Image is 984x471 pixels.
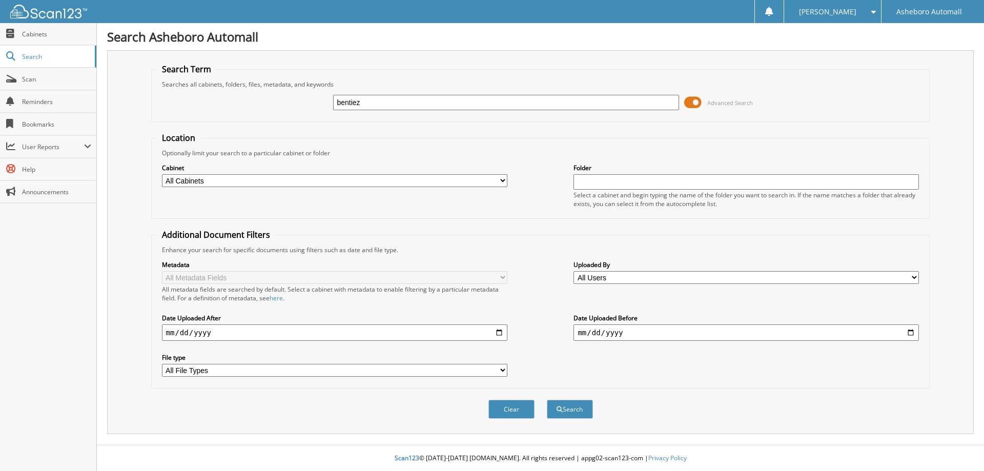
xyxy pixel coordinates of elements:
div: All metadata fields are searched by default. Select a cabinet with metadata to enable filtering b... [162,285,507,302]
span: Search [22,52,90,61]
a: here [270,294,283,302]
legend: Search Term [157,64,216,75]
a: Privacy Policy [648,454,687,462]
span: Announcements [22,188,91,196]
span: Advanced Search [707,99,753,107]
input: start [162,324,507,341]
label: File type [162,353,507,362]
label: Cabinet [162,163,507,172]
legend: Location [157,132,200,144]
span: Scan123 [395,454,419,462]
span: User Reports [22,142,84,151]
button: Clear [488,400,535,419]
span: [PERSON_NAME] [799,9,856,15]
div: Searches all cabinets, folders, files, metadata, and keywords [157,80,925,89]
div: Enhance your search for specific documents using filters such as date and file type. [157,245,925,254]
label: Folder [573,163,919,172]
label: Uploaded By [573,260,919,269]
label: Metadata [162,260,507,269]
div: Optionally limit your search to a particular cabinet or folder [157,149,925,157]
span: Help [22,165,91,174]
span: Asheboro Automall [896,9,962,15]
legend: Additional Document Filters [157,229,275,240]
span: Reminders [22,97,91,106]
input: end [573,324,919,341]
span: Bookmarks [22,120,91,129]
span: Scan [22,75,91,84]
label: Date Uploaded After [162,314,507,322]
label: Date Uploaded Before [573,314,919,322]
button: Search [547,400,593,419]
h1: Search Asheboro Automall [107,28,974,45]
span: Cabinets [22,30,91,38]
img: scan123-logo-white.svg [10,5,87,18]
div: © [DATE]-[DATE] [DOMAIN_NAME]. All rights reserved | appg02-scan123-com | [97,446,984,471]
div: Select a cabinet and begin typing the name of the folder you want to search in. If the name match... [573,191,919,208]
